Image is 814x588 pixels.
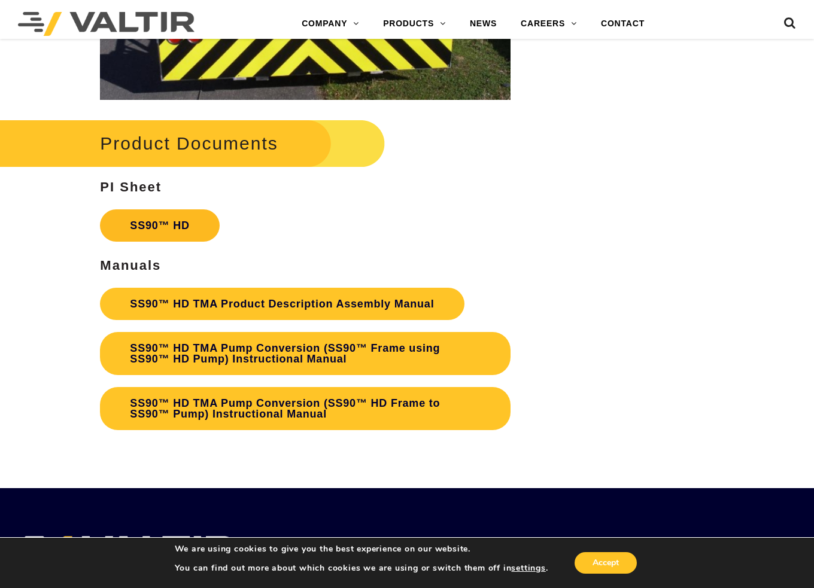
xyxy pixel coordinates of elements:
a: PRODUCTS [371,12,458,36]
a: SS90™ HD TMA Pump Conversion (SS90™ Frame using SS90™ HD Pump) Instructional Manual [100,332,510,375]
a: SS90™ HD TMA Product Description Assembly Manual [100,288,464,320]
a: COMPANY [290,12,371,36]
h2: VALTIR [543,536,661,546]
a: CAREERS [509,12,589,36]
h2: MEDIA CENTER [408,536,526,546]
button: Accept [575,552,637,574]
strong: PI Sheet [100,179,162,194]
a: NEWS [458,12,509,36]
strong: Manuals [100,258,161,273]
h2: FOLLOW US [679,536,796,546]
a: SS90™ HD TMA Pump Conversion (SS90™ HD Frame to SS90™ Pump) Instructional Manual [100,387,510,430]
p: You can find out more about which cookies we are using or switch them off in . [175,563,548,574]
p: We are using cookies to give you the best experience on our website. [175,544,548,555]
a: SS90™ HD [100,209,219,242]
img: VALTIR [18,536,235,566]
a: CONTACT [589,12,657,36]
img: Valtir [18,12,195,36]
button: settings [511,563,545,574]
